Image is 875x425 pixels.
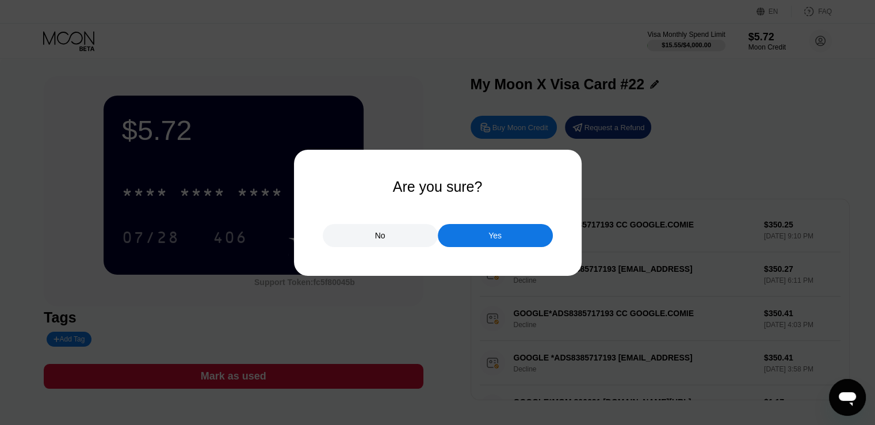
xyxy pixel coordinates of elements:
div: No [375,230,385,241]
div: Yes [488,230,502,241]
div: Are you sure? [393,179,483,195]
iframe: Кнопка запуска окна обмена сообщениями [829,379,866,416]
div: Yes [438,224,553,247]
div: No [323,224,438,247]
